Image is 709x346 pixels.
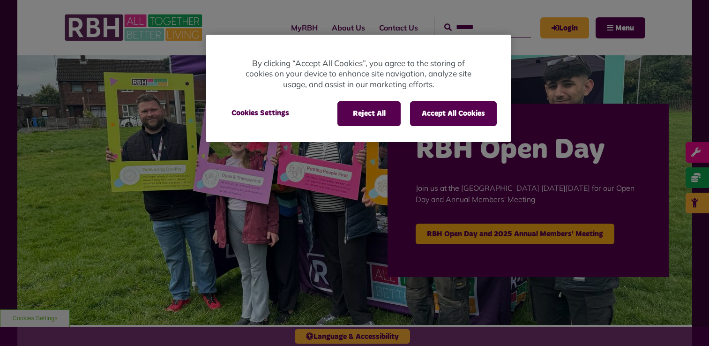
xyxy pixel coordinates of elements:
[206,35,511,142] div: Privacy
[220,101,300,125] button: Cookies Settings
[244,58,473,90] p: By clicking “Accept All Cookies”, you agree to the storing of cookies on your device to enhance s...
[206,35,511,142] div: Cookie banner
[337,101,401,126] button: Reject All
[410,101,497,126] button: Accept All Cookies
